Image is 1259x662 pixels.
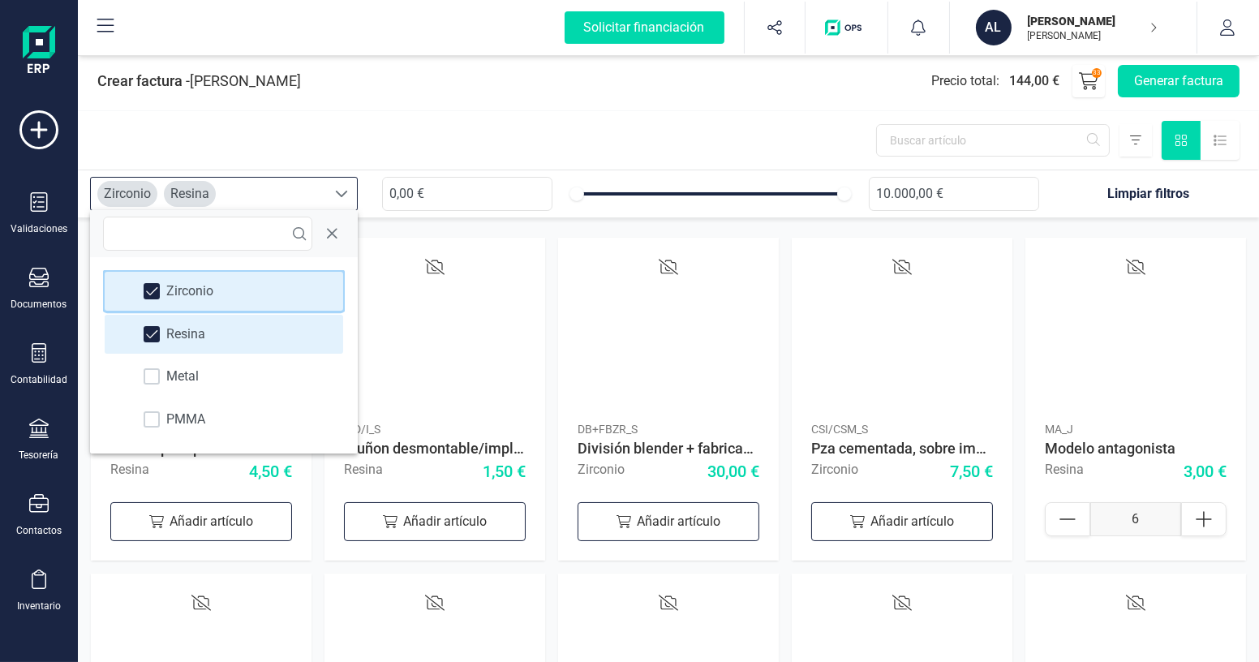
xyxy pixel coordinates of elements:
[1045,421,1227,437] div: MA_J
[825,19,868,36] img: Logo de OPS
[811,460,858,483] div: Zirconio
[344,421,526,437] div: MD/I_S
[1184,460,1227,483] span: 3,00 €
[578,502,759,541] div: Añadir artículo
[976,10,1012,45] div: AL
[1063,177,1234,211] button: Limpiar filtros
[707,460,759,483] span: 30,00 €
[811,421,993,437] div: CSI/CSM_S
[16,524,62,537] div: Contactos
[166,325,205,344] span: Resina
[344,502,526,541] div: Añadir artículo
[23,26,55,78] img: Logo Finanedi
[166,367,199,386] span: Metal
[1045,460,1084,483] div: Resina
[483,460,526,483] span: 1,50 €
[811,437,993,460] div: Pza cementada, sobre implante o sobre interfase
[811,502,993,541] div: Añadir artículo
[1118,65,1240,97] button: Generar factura
[97,70,301,92] div: - [PERSON_NAME]
[578,421,759,437] div: DB+FBZR_S
[166,410,205,429] span: PMMA
[931,71,1059,91] div: Precio total :
[170,184,209,204] span: Resina
[97,72,183,89] span: Crear factura
[1045,437,1227,460] div: Modelo antagonista
[1009,71,1059,91] span: 144,00 €
[950,460,993,483] span: 7,50 €
[876,124,1110,157] input: Buscar artículo
[1077,184,1220,204] span: Limpiar filtros
[565,11,724,44] div: Solicitar financiación
[11,373,67,386] div: Contabilidad
[1028,13,1158,29] p: [PERSON_NAME]
[344,437,526,460] div: Muñon desmontable/implante
[11,222,67,235] div: Validaciones
[110,460,149,483] div: Resina
[578,437,759,460] div: División blender + fabricación barra y zr
[104,184,151,204] span: Zirconio
[110,502,292,541] div: Añadir artículo
[545,2,744,54] button: Solicitar financiación
[578,460,625,483] div: Zirconio
[1028,29,1158,42] p: [PERSON_NAME]
[344,460,383,483] div: Resina
[11,298,67,311] div: Documentos
[1093,68,1101,78] span: 33
[815,2,878,54] button: Logo de OPS
[19,449,59,462] div: Tesorería
[17,600,61,613] div: Inventario
[969,2,1177,54] button: AL[PERSON_NAME][PERSON_NAME]
[166,282,213,301] span: Zirconio
[249,460,292,483] span: 4,50 €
